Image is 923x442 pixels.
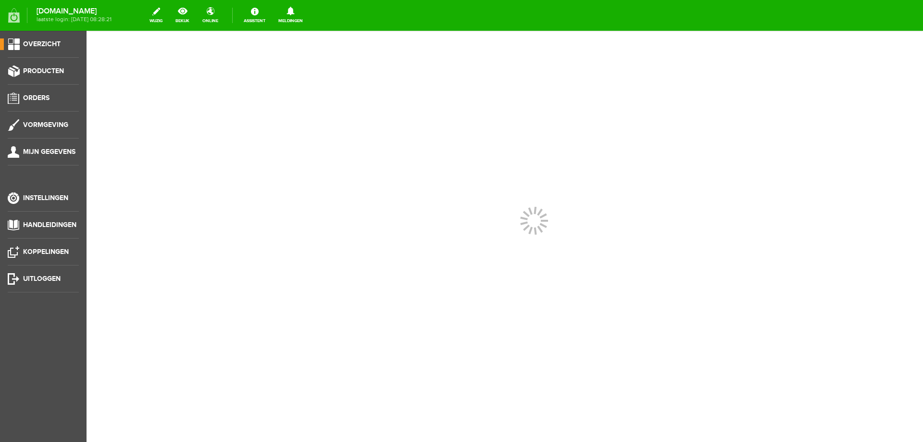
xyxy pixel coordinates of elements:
span: Instellingen [23,194,68,202]
span: Uitloggen [23,275,61,283]
a: wijzig [144,5,168,26]
span: Vormgeving [23,121,68,129]
span: Orders [23,94,50,102]
span: Producten [23,67,64,75]
span: Overzicht [23,40,61,48]
span: Koppelingen [23,248,69,256]
span: laatste login: [DATE] 08:28:21 [37,17,112,22]
a: Meldingen [273,5,309,26]
a: online [197,5,224,26]
strong: [DOMAIN_NAME] [37,9,112,14]
span: Mijn gegevens [23,148,75,156]
a: bekijk [170,5,195,26]
span: Handleidingen [23,221,76,229]
a: Assistent [238,5,271,26]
